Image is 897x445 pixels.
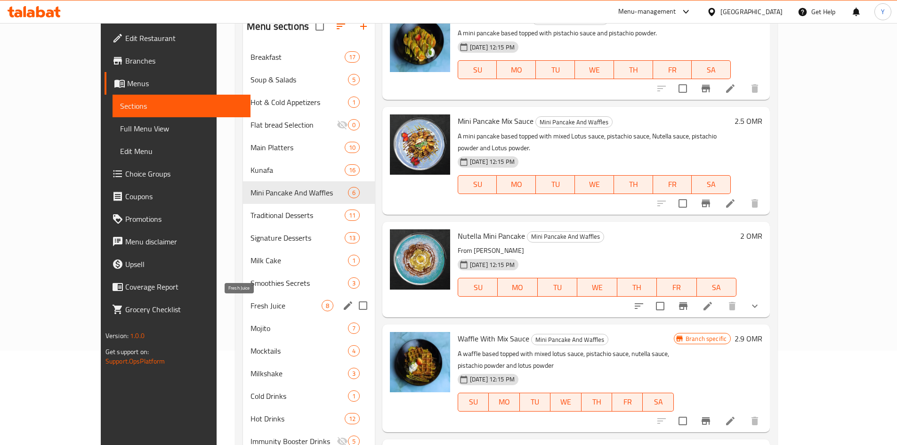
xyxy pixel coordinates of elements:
[348,369,359,378] span: 3
[105,275,251,298] a: Coverage Report
[538,278,578,297] button: TU
[348,121,359,129] span: 0
[251,345,348,356] span: Mocktails
[643,393,673,412] button: SA
[251,210,344,221] div: Traditional Desserts
[348,75,359,84] span: 5
[524,395,547,409] span: TU
[113,95,251,117] a: Sections
[743,295,766,317] button: show more
[577,278,617,297] button: WE
[720,7,783,17] div: [GEOGRAPHIC_DATA]
[462,63,493,77] span: SU
[646,395,670,409] span: SA
[585,395,608,409] span: TH
[348,74,360,85] div: items
[348,97,360,108] div: items
[348,255,360,266] div: items
[682,334,730,343] span: Branch specific
[345,232,360,243] div: items
[251,413,344,424] div: Hot Drinks
[251,277,348,289] span: Smoothies Secrets
[695,63,727,77] span: SA
[540,63,571,77] span: TU
[725,198,736,209] a: Edit menu item
[243,68,375,91] div: Soup & Salads5
[390,12,450,72] img: Mini Pancake Pistachio
[743,192,766,215] button: delete
[536,117,612,128] span: Mini Pancake And Waffles
[243,317,375,340] div: Mojito7
[345,51,360,63] div: items
[458,229,525,243] span: Nutella Mini Pancake
[653,175,692,194] button: FR
[251,323,348,334] div: Mojito
[251,187,348,198] span: Mini Pancake And Waffles
[462,281,494,294] span: SU
[458,393,489,412] button: SU
[251,255,348,266] span: Milk Cake
[554,395,577,409] span: WE
[251,390,348,402] span: Cold Drinks
[105,330,129,342] span: Version:
[345,164,360,176] div: items
[466,260,518,269] span: [DATE] 12:15 PM
[692,175,731,194] button: SA
[113,117,251,140] a: Full Menu View
[692,60,731,79] button: SA
[657,63,688,77] span: FR
[466,157,518,166] span: [DATE] 12:15 PM
[251,74,348,85] span: Soup & Salads
[458,130,731,154] p: A mini pancake based topped with mixed Lotus sauce, pistachio sauce, Nutella sauce, pistachio pow...
[345,143,359,152] span: 10
[243,249,375,272] div: Milk Cake1
[243,113,375,136] div: Flat bread Selection0
[243,204,375,227] div: Traditional Desserts11
[536,175,575,194] button: TU
[498,278,538,297] button: MO
[345,142,360,153] div: items
[458,27,731,39] p: A mini pancake based topped with pistachio sauce and pistachio powder.
[617,278,657,297] button: TH
[125,55,243,66] span: Branches
[105,162,251,185] a: Choice Groups
[337,119,348,130] svg: Inactive section
[614,175,653,194] button: TH
[243,294,375,317] div: Fresh Juice8edit
[749,300,760,312] svg: Show Choices
[695,77,717,100] button: Branch-specific-item
[657,278,697,297] button: FR
[501,63,532,77] span: MO
[251,368,348,379] span: Milkshake
[125,168,243,179] span: Choice Groups
[348,368,360,379] div: items
[251,51,344,63] span: Breakfast
[628,295,650,317] button: sort-choices
[657,178,688,191] span: FR
[243,272,375,294] div: Smoothies Secrets3
[105,208,251,230] a: Promotions
[348,324,359,333] span: 7
[673,79,693,98] span: Select to update
[493,395,516,409] span: MO
[581,281,614,294] span: WE
[251,300,322,311] span: Fresh Juice
[735,12,762,25] h6: 2.5 OMR
[540,178,571,191] span: TU
[348,188,359,197] span: 6
[661,281,693,294] span: FR
[243,181,375,204] div: Mini Pancake And Waffles6
[348,119,360,130] div: items
[497,175,536,194] button: MO
[345,166,359,175] span: 16
[348,392,359,401] span: 1
[390,332,450,392] img: Waffle With Mix Sauce
[695,178,727,191] span: SA
[348,323,360,334] div: items
[541,281,574,294] span: TU
[345,413,360,424] div: items
[653,60,692,79] button: FR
